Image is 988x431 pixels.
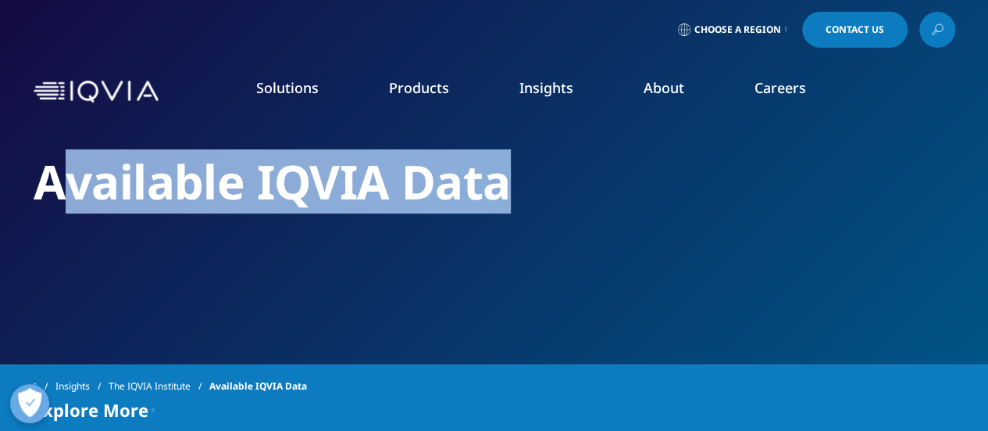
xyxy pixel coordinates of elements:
[34,153,955,211] h2: Available IQVIA Data
[754,78,806,97] a: Careers
[694,23,781,36] span: Choose a Region
[644,78,684,97] a: About
[209,372,307,400] span: Available IQVIA Data
[34,400,148,419] span: Explore More
[165,55,955,128] nav: Primary
[389,78,449,97] a: Products
[109,372,209,400] a: The IQVIA Institute
[802,12,908,48] a: Contact Us
[10,384,49,423] button: Open Preferences
[256,78,319,97] a: Solutions
[826,25,884,34] span: Contact Us
[55,372,109,400] a: Insights
[519,78,573,97] a: Insights
[34,81,159,103] img: IQVIA Healthcare Information Technology and Pharma Clinical Research Company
